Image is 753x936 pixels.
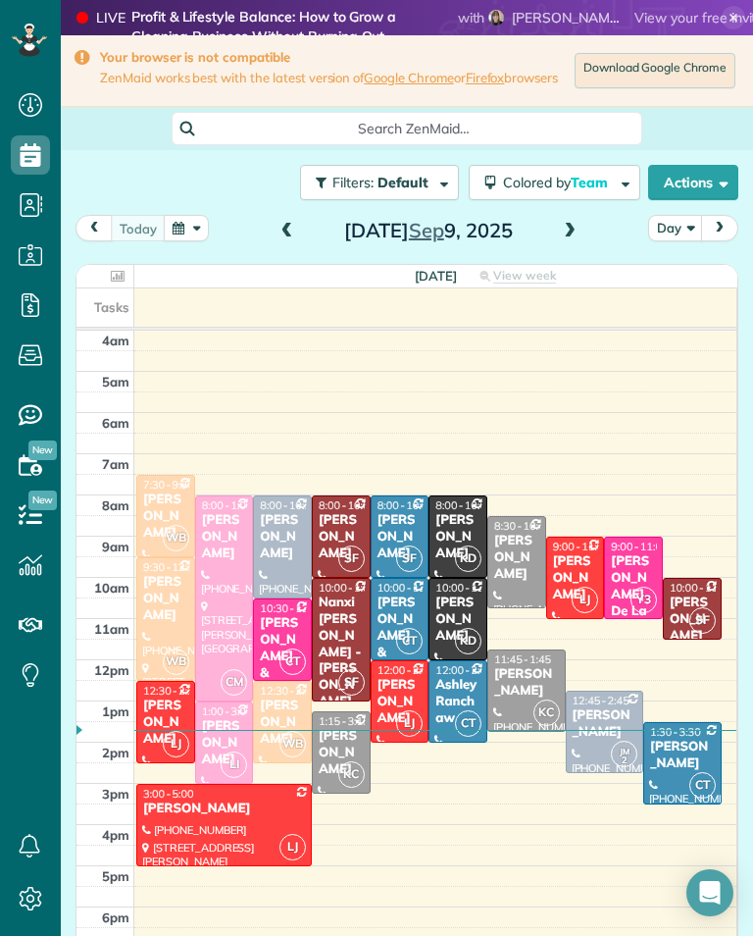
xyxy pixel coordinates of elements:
[435,663,492,677] span: 12:00 - 2:00
[163,731,189,757] span: LJ
[572,707,638,741] div: [PERSON_NAME]
[434,512,481,562] div: [PERSON_NAME]
[259,698,306,748] div: [PERSON_NAME]
[377,581,441,595] span: 10:00 - 12:00
[533,700,560,726] span: KC
[488,10,504,26] img: diane-greenwood-36e7869b6b188bd32fc59402b00cc2bd69f593bfef37d6add874d9088f00cb98.jpg
[306,220,551,241] h2: [DATE] 9, 2025
[396,628,423,654] span: CT
[377,174,429,191] span: Default
[201,512,248,562] div: [PERSON_NAME]
[319,581,376,595] span: 10:00 - 1:00
[143,560,200,574] span: 9:30 - 12:30
[102,456,129,472] span: 7am
[100,70,558,86] span: ZenMaid works best with the latest version of or browsers
[221,669,247,696] span: CM
[338,761,365,788] span: KC
[94,580,129,596] span: 10am
[94,299,129,315] span: Tasks
[142,574,189,624] div: [PERSON_NAME]
[279,834,306,860] span: LJ
[96,8,125,28] div: LIVE
[111,215,166,241] button: today
[571,174,611,191] span: Team
[620,746,629,756] span: JM
[435,581,499,595] span: 10:00 - 12:00
[279,731,306,757] span: WB
[630,587,657,613] span: Y3
[102,703,129,719] span: 1pm
[648,165,738,200] button: Actions
[455,710,481,737] span: CT
[28,441,57,460] span: New
[260,601,324,615] span: 10:30 - 12:30
[575,53,735,88] a: Download Google Chrome
[612,752,636,770] small: 2
[494,652,551,666] span: 11:45 - 1:45
[142,698,189,748] div: [PERSON_NAME]
[573,694,629,707] span: 12:45 - 2:45
[142,801,306,817] div: [PERSON_NAME]
[102,374,129,390] span: 5am
[318,728,365,778] div: [PERSON_NAME]
[377,498,434,512] span: 8:00 - 10:00
[493,666,560,700] div: [PERSON_NAME]
[260,684,317,698] span: 12:30 - 2:30
[94,662,129,678] span: 12pm
[279,649,306,675] span: CT
[75,215,113,241] button: prev
[201,718,248,768] div: [PERSON_NAME]
[649,739,716,772] div: [PERSON_NAME]
[376,595,424,710] div: [PERSON_NAME] & [PERSON_NAME]
[611,540,668,553] span: 9:00 - 11:00
[376,677,424,727] div: [PERSON_NAME]
[102,745,129,760] span: 2pm
[434,677,481,727] div: Ashley Ranchaw
[669,595,716,645] div: [PERSON_NAME]
[202,704,253,718] span: 1:00 - 3:00
[409,218,444,242] span: Sep
[94,621,129,637] span: 11am
[364,70,454,85] a: Google Chrome
[572,587,598,613] span: LJ
[332,174,374,191] span: Filters:
[318,595,365,710] div: Nanxi [PERSON_NAME] - [PERSON_NAME]
[493,268,556,284] span: View week
[221,752,247,778] span: LI
[259,615,306,731] div: [PERSON_NAME] & [PERSON_NAME]
[102,868,129,884] span: 5pm
[610,553,657,669] div: [PERSON_NAME] De La [PERSON_NAME]
[102,497,129,513] span: 8am
[260,498,317,512] span: 8:00 - 10:30
[503,174,615,191] span: Colored by
[458,9,485,26] span: with
[300,165,459,200] button: Filters: Default
[102,539,129,554] span: 9am
[670,581,733,595] span: 10:00 - 11:30
[434,595,481,645] div: [PERSON_NAME]
[163,525,189,551] span: WB
[102,333,129,348] span: 4am
[102,415,129,431] span: 6am
[102,786,129,802] span: 3pm
[102,910,129,925] span: 6pm
[455,546,481,572] span: KD
[163,649,189,675] span: WB
[319,498,376,512] span: 8:00 - 10:00
[377,663,434,677] span: 12:00 - 2:00
[494,519,551,533] span: 8:30 - 10:45
[142,492,189,542] div: [PERSON_NAME]
[100,49,558,66] strong: Your browser is not compatible
[290,165,459,200] a: Filters: Default
[143,684,200,698] span: 12:30 - 2:30
[143,787,194,801] span: 3:00 - 5:00
[338,669,365,696] span: SF
[319,714,370,728] span: 1:15 - 3:15
[396,710,423,737] span: LJ
[455,628,481,654] span: KD
[143,478,194,492] span: 7:30 - 9:30
[202,498,253,512] span: 8:00 - 1:00
[493,533,540,583] div: [PERSON_NAME]
[689,607,716,634] span: SF
[469,165,640,200] button: Colored byTeam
